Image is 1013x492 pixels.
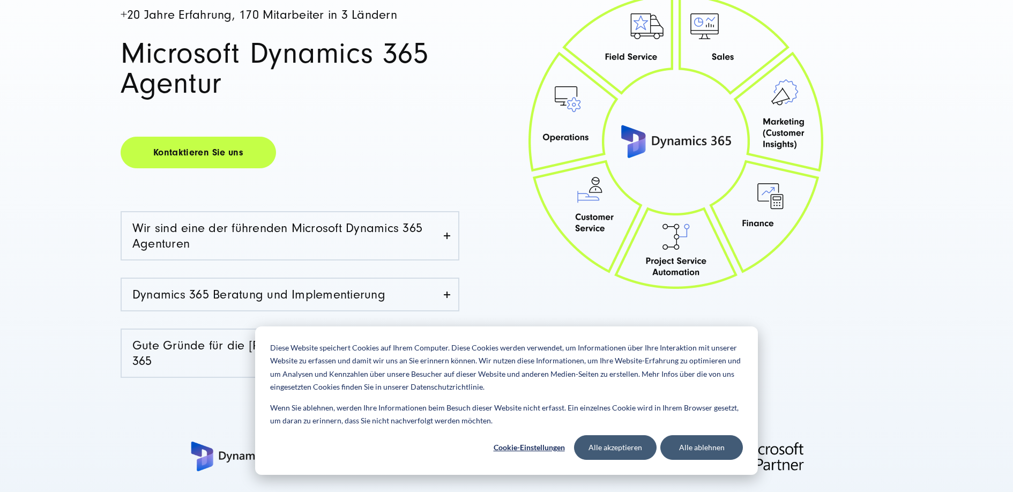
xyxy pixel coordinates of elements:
[270,401,743,428] p: Wenn Sie ablehnen, werden Ihre Informationen beim Besuch dieser Website nicht erfasst. Ein einzel...
[488,435,570,460] button: Cookie-Einstellungen
[188,427,294,486] img: Microsoft Dynamics Agentur 365 SUNZINET
[121,9,459,22] h4: +20 Jahre Erfahrung, 170 Mitarbeiter in 3 Ländern
[270,341,743,394] p: Diese Website speichert Cookies auf Ihrem Computer. Diese Cookies werden verwendet, um Informatio...
[122,212,458,259] a: Wir sind eine der führenden Microsoft Dynamics 365 Agenturen
[574,435,657,460] button: Alle akzeptieren
[255,326,758,475] div: Cookie banner
[121,137,276,168] a: Kontaktieren Sie uns
[122,330,458,377] a: Gute Gründe für die [PERSON_NAME] von Dynamics 365
[121,39,459,99] h1: Microsoft Dynamics 365 Agentur
[122,279,458,310] a: Dynamics 365 Beratung und Implementierung
[719,423,825,489] img: Microsoft Logo Partner
[660,435,743,460] button: Alle ablehnen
